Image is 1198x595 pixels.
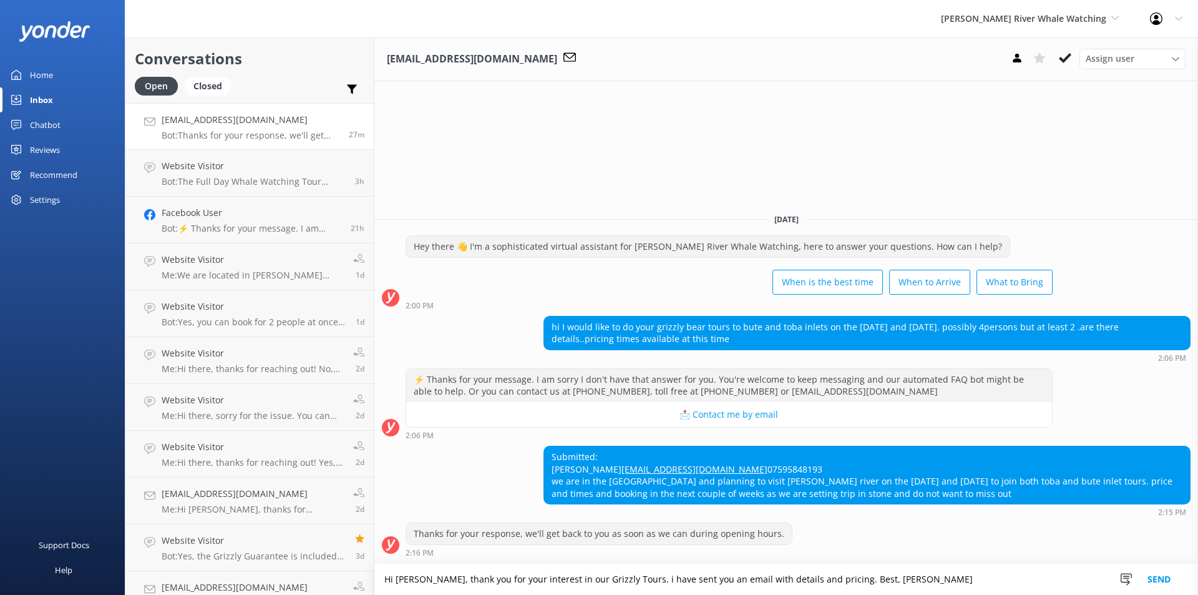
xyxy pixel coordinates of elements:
[125,243,374,290] a: Website VisitorMe:We are located in [PERSON_NAME][GEOGRAPHIC_DATA] at the [GEOGRAPHIC_DATA]. We d...
[406,236,1010,257] div: Hey there 👋 I'm a sophisticated virtual assistant for [PERSON_NAME] River Whale Watching, here to...
[543,508,1191,516] div: Aug 26 2025 02:15pm (UTC -07:00) America/Tijuana
[162,347,344,360] h4: Website Visitor
[162,487,344,501] h4: [EMAIL_ADDRESS][DOMAIN_NAME]
[544,446,1190,504] div: Submitted: [PERSON_NAME] 07595848193 we are in the [GEOGRAPHIC_DATA] and planning to visit [PERSO...
[125,384,374,431] a: Website VisitorMe:Hi there, sorry for the issue. You can book yourself through our website [URL][...
[125,337,374,384] a: Website VisitorMe:Hi there, thanks for reaching out! No, we have three Zodiacs that we operate. T...
[125,150,374,197] a: Website VisitorBot:The Full Day Whale Watching Tour operates from [DATE] to [DATE]. If you're hav...
[356,363,364,374] span: Aug 24 2025 02:32pm (UTC -07:00) America/Tijuana
[1158,509,1186,516] strong: 2:15 PM
[135,79,184,92] a: Open
[162,363,344,375] p: Me: Hi there, thanks for reaching out! No, we have three Zodiacs that we operate. Two of them, [P...
[1158,355,1186,362] strong: 2:06 PM
[125,431,374,478] a: Website VisitorMe:Hi there, thanks for reaching out! Yes, you can. There is no additional fee inv...
[621,463,767,475] a: [EMAIL_ADDRESS][DOMAIN_NAME]
[30,87,53,112] div: Inbox
[162,581,344,594] h4: [EMAIL_ADDRESS][DOMAIN_NAME]
[162,270,344,281] p: Me: We are located in [PERSON_NAME][GEOGRAPHIC_DATA] at the [GEOGRAPHIC_DATA]. We do have some sp...
[162,317,346,328] p: Bot: Yes, you can book for 2 people at once. You can do this by visiting our website at [URL][DOM...
[162,534,346,548] h4: Website Visitor
[19,21,90,42] img: yonder-white-logo.png
[162,393,344,407] h4: Website Visitor
[125,197,374,243] a: Facebook UserBot:⚡ Thanks for your message. I am sorry I don't have that answer for you. You're w...
[162,410,344,421] p: Me: Hi there, sorry for the issue. You can book yourself through our website [URL][DOMAIN_NAME], ...
[356,504,364,514] span: Aug 24 2025 12:09pm (UTC -07:00) America/Tijuana
[162,113,339,127] h4: [EMAIL_ADDRESS][DOMAIN_NAME]
[889,270,970,295] button: When to Arrive
[30,187,60,212] div: Settings
[162,176,346,187] p: Bot: The Full Day Whale Watching Tour operates from [DATE] to [DATE]. If you're having trouble bo...
[1079,49,1186,69] div: Assign User
[356,551,364,561] span: Aug 23 2025 01:33pm (UTC -07:00) America/Tijuana
[30,62,53,87] div: Home
[406,548,792,557] div: Aug 26 2025 02:16pm (UTC -07:00) America/Tijuana
[162,223,341,234] p: Bot: ⚡ Thanks for your message. I am sorry I don't have that answer for you. You're welcome to ke...
[406,301,1053,310] div: Aug 26 2025 02:00pm (UTC -07:00) America/Tijuana
[356,270,364,280] span: Aug 25 2025 09:23am (UTC -07:00) America/Tijuana
[30,112,61,137] div: Chatbot
[406,549,434,557] strong: 2:16 PM
[406,432,434,440] strong: 2:06 PM
[125,524,374,571] a: Website VisitorBot:Yes, the Grizzly Guarantee is included in both the Full Day Grizzly Bute Tour ...
[1136,564,1182,595] button: Send
[544,317,1190,350] div: hi I would like to do your grizzly bear tours to bute and toba inlets on the [DATE] and [DATE]. p...
[162,130,339,141] p: Bot: Thanks for your response, we'll get back to you as soon as we can during opening hours.
[351,223,364,234] span: Aug 25 2025 04:55pm (UTC -07:00) America/Tijuana
[162,159,346,173] h4: Website Visitor
[125,103,374,150] a: [EMAIL_ADDRESS][DOMAIN_NAME]Bot:Thanks for your response, we'll get back to you as soon as we can...
[162,206,341,220] h4: Facebook User
[162,300,346,313] h4: Website Visitor
[406,302,434,310] strong: 2:00 PM
[374,564,1198,595] textarea: Hi [PERSON_NAME], thank you for your interest in our Grizzly Tours. i have sent you an email with...
[406,431,1053,440] div: Aug 26 2025 02:06pm (UTC -07:00) America/Tijuana
[162,253,344,267] h4: Website Visitor
[387,51,557,67] h3: [EMAIL_ADDRESS][DOMAIN_NAME]
[162,440,344,454] h4: Website Visitor
[406,523,792,544] div: Thanks for your response, we'll get back to you as soon as we can during opening hours.
[941,12,1106,24] span: [PERSON_NAME] River Whale Watching
[356,317,364,327] span: Aug 24 2025 06:20pm (UTC -07:00) America/Tijuana
[125,290,374,337] a: Website VisitorBot:Yes, you can book for 2 people at once. You can do this by visiting our websit...
[162,504,344,515] p: Me: Hi [PERSON_NAME], thanks for reaching out! Unfortunately, we are not running any 4pm tours at...
[976,270,1053,295] button: What to Bring
[406,369,1052,402] div: ⚡ Thanks for your message. I am sorry I don't have that answer for you. You're welcome to keep me...
[55,558,72,583] div: Help
[349,129,364,140] span: Aug 26 2025 02:15pm (UTC -07:00) America/Tijuana
[1086,52,1134,66] span: Assign user
[135,47,364,71] h2: Conversations
[125,478,374,524] a: [EMAIL_ADDRESS][DOMAIN_NAME]Me:Hi [PERSON_NAME], thanks for reaching out! Unfortunately, we are n...
[772,270,883,295] button: When is the best time
[356,410,364,421] span: Aug 24 2025 02:19pm (UTC -07:00) America/Tijuana
[543,353,1191,362] div: Aug 26 2025 02:06pm (UTC -07:00) America/Tijuana
[162,457,344,468] p: Me: Hi there, thanks for reaching out! Yes, you can. There is no additional fee involved. Our onl...
[39,533,89,558] div: Support Docs
[135,77,178,96] div: Open
[355,176,364,187] span: Aug 26 2025 10:52am (UTC -07:00) America/Tijuana
[30,162,77,187] div: Recommend
[406,402,1052,427] button: 📩 Contact me by email
[162,551,346,562] p: Bot: Yes, the Grizzly Guarantee is included in both the Full Day Grizzly Bute Tour and the Full D...
[184,79,238,92] a: Closed
[184,77,231,96] div: Closed
[30,137,60,162] div: Reviews
[356,457,364,468] span: Aug 24 2025 02:14pm (UTC -07:00) America/Tijuana
[767,214,806,225] span: [DATE]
